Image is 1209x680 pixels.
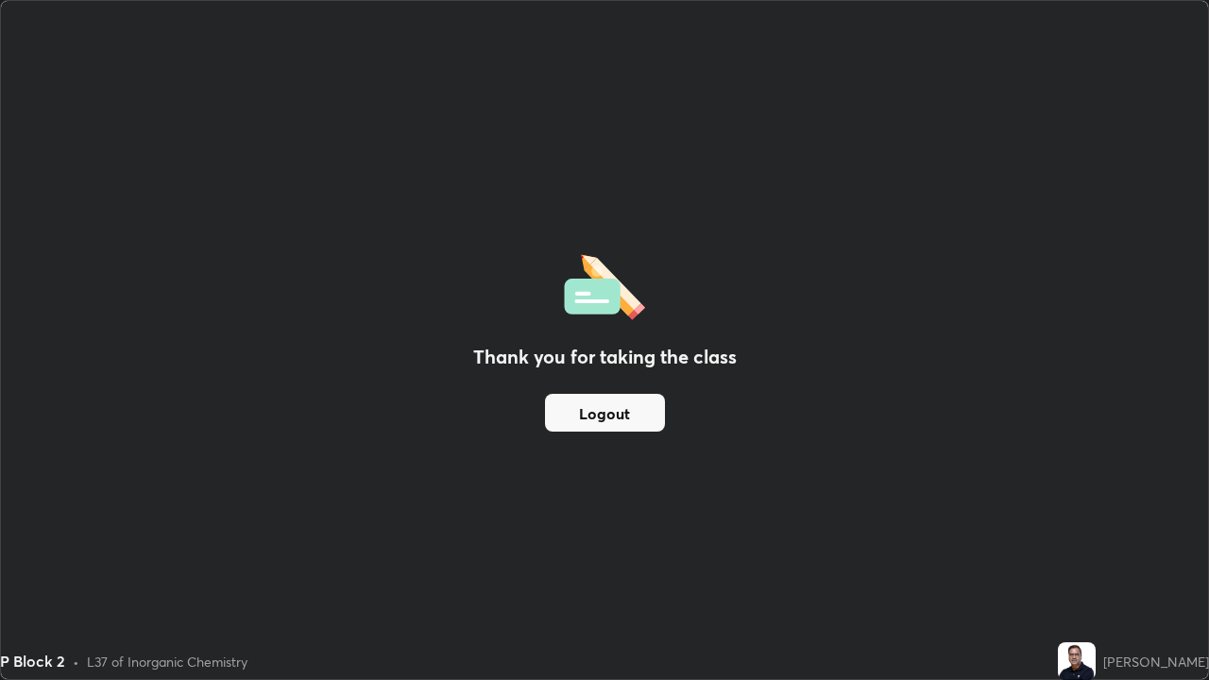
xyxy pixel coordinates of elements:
div: L37 of Inorganic Chemistry [87,652,247,671]
button: Logout [545,394,665,432]
div: [PERSON_NAME] [1103,652,1209,671]
img: offlineFeedback.1438e8b3.svg [564,248,645,320]
img: 3dc1d34bbd0749198e44da3d304f49f3.jpg [1058,642,1096,680]
div: • [73,652,79,671]
h2: Thank you for taking the class [473,343,737,371]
